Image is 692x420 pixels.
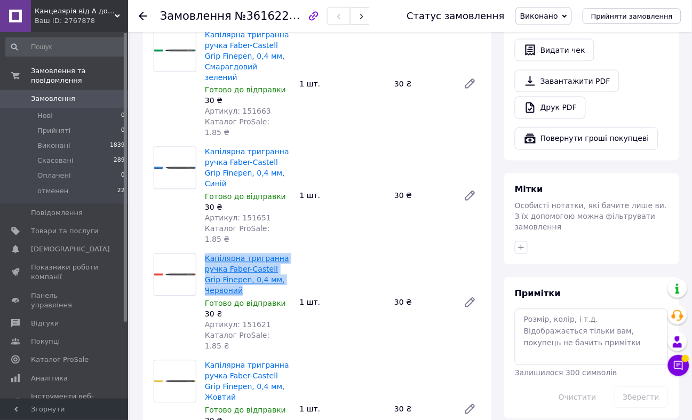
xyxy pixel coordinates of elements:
span: Аналітика [31,374,68,383]
span: Замовлення та повідомлення [31,66,128,85]
a: Капілярна тригранна ручка Faber-Castell Grip Finepen, 0,4 мм, Синій [205,148,289,188]
span: Відгуки [31,319,59,328]
span: Готово до відправки [205,193,286,201]
span: Каталог ProSale: 1.85 ₴ [205,225,269,244]
span: Показники роботи компанії [31,263,99,282]
a: Завантажити PDF [515,70,619,92]
a: Капілярна тригранна ручка Faber-Castell Grip Finepen, 0,4 мм, Жовтий [205,361,289,402]
span: Мітки [515,185,543,195]
span: Каталог ProSale [31,355,89,364]
span: Замовлення [160,10,232,22]
span: Прийняті [37,126,70,136]
a: Друк PDF [515,97,586,119]
span: 1839 [110,141,125,150]
span: Замовлення [31,94,75,104]
span: 0 [121,171,125,180]
span: Готово до відправки [205,299,286,308]
span: №361622131 [235,9,311,22]
span: Особисті нотатки, які бачите лише ви. З їх допомогою можна фільтрувати замовлення [515,202,667,232]
span: Каталог ProSale: 1.85 ₴ [205,118,269,137]
div: 30 ₴ [390,188,455,203]
span: [DEMOGRAPHIC_DATA] [31,244,110,254]
span: Нові [37,111,53,121]
span: Панель управління [31,291,99,310]
span: Готово до відправки [205,406,286,415]
span: Оплачені [37,171,71,180]
a: Капілярна тригранна ручка Faber-Castell Grip Finepen, 0,4 мм, Червоний [205,255,289,295]
span: Примітки [515,289,561,299]
span: Товари та послуги [31,226,99,236]
button: Чат з покупцем [668,355,689,376]
img: Капілярна тригранна ручка Faber-Castell Grip Finepen, 0,4 мм, Жовтий [154,381,196,383]
div: 30 ₴ [390,402,455,417]
span: 0 [121,111,125,121]
div: Ваш ID: 2767878 [35,16,128,26]
div: Повернутися назад [139,11,147,21]
div: 1 шт. [296,402,391,417]
img: Капілярна тригранна ручка Faber-Castell Grip Finepen, 0,4 мм, Синій [154,167,196,169]
button: Повернути гроші покупцеві [515,128,658,150]
img: Капілярна тригранна ручка Faber-Castell Grip Finepen, 0,4 мм, Червоний [154,274,196,276]
span: Інструменти веб-майстра та SEO [31,392,99,411]
div: 1 шт. [296,76,391,91]
a: Редагувати [459,185,481,207]
span: Залишилося 300 символів [515,369,617,377]
div: Статус замовлення [407,11,505,21]
input: Пошук [5,37,126,57]
div: 30 ₴ [205,309,291,320]
div: 30 ₴ [390,76,455,91]
a: Редагувати [459,73,481,94]
span: Прийняти замовлення [591,12,673,20]
span: Артикул: 151621 [205,321,271,329]
span: Канцелярія від А до Я / 🤓 якісно та швидко 🤓 [35,6,115,16]
span: Покупці [31,337,60,346]
span: Виконані [37,141,70,150]
span: отменен [37,186,68,196]
span: 0 [121,126,125,136]
span: Артикул: 151651 [205,214,271,223]
img: Капілярна тригранна ручка Faber-Castell Grip Finepen, 0,4 мм, Смарагдовий зелений [154,50,196,52]
div: 30 ₴ [390,295,455,310]
div: 1 шт. [296,295,391,310]
div: 30 ₴ [205,96,291,106]
a: Капілярна тригранна ручка Faber-Castell Grip Finepen, 0,4 мм, Смарагдовий зелений [205,30,289,82]
span: 289 [114,156,125,165]
a: Редагувати [459,399,481,420]
div: 1 шт. [296,188,391,203]
span: Виконано [520,12,558,20]
button: Видати чек [515,39,594,61]
span: 22 [117,186,125,196]
a: Редагувати [459,292,481,313]
div: 30 ₴ [205,202,291,213]
span: Артикул: 151663 [205,107,271,116]
span: Скасовані [37,156,74,165]
button: Прийняти замовлення [583,8,681,24]
span: Повідомлення [31,208,83,218]
span: Готово до відправки [205,86,286,94]
span: Каталог ProSale: 1.85 ₴ [205,331,269,351]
